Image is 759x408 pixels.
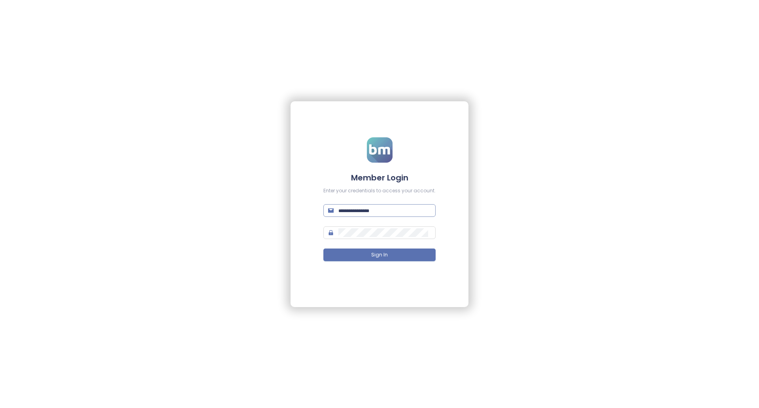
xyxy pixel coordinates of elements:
[323,249,436,261] button: Sign In
[328,208,334,213] span: mail
[323,172,436,183] h4: Member Login
[367,137,393,163] img: logo
[328,230,334,235] span: lock
[371,251,388,259] span: Sign In
[323,187,436,195] div: Enter your credentials to access your account.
